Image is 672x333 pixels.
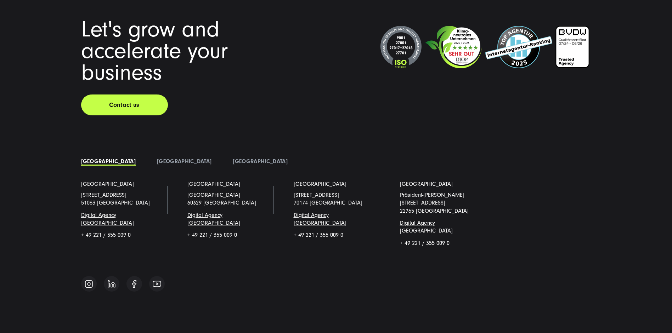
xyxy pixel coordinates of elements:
[85,280,93,288] img: Follow us on Instagram
[187,191,272,207] p: [GEOGRAPHIC_DATA] 60329 [GEOGRAPHIC_DATA]
[294,200,362,206] a: 70174 [GEOGRAPHIC_DATA]
[425,26,482,68] img: Klimaneutrales Unternehmen SUNZINET GmbH.svg
[555,26,589,68] img: BVDW-Zertifizierung-Weiß
[187,180,240,188] a: [GEOGRAPHIC_DATA]
[132,280,136,288] img: Follow us on Facebook
[81,180,134,188] a: [GEOGRAPHIC_DATA]
[81,212,134,226] a: Digital Agency [GEOGRAPHIC_DATA]
[400,180,453,188] a: [GEOGRAPHIC_DATA]
[81,17,228,85] span: Let's grow and accelerate your business
[294,212,346,226] a: Digital Agency [GEOGRAPHIC_DATA]
[400,220,453,234] a: Digital Agency [GEOGRAPHIC_DATA]
[380,26,422,69] img: ISO-Seal 2024
[108,280,115,288] img: Follow us on Linkedin
[294,231,379,239] p: + 49 221 / 355 009 0
[400,192,469,214] span: Präsident-[PERSON_NAME][STREET_ADDRESS] 22765 [GEOGRAPHIC_DATA]
[294,192,339,198] a: [STREET_ADDRESS]
[187,212,240,226] a: Digital Agency [GEOGRAPHIC_DATA]
[153,281,161,287] img: Follow us on Youtube
[400,239,485,247] p: + 49 221 / 355 009 0
[294,180,346,188] a: [GEOGRAPHIC_DATA]
[81,94,168,115] a: Contact us
[81,191,166,207] p: [STREET_ADDRESS] 51063 [GEOGRAPHIC_DATA]
[233,158,287,165] a: [GEOGRAPHIC_DATA]
[187,231,272,239] p: + 49 221 / 355 009 0
[485,26,552,68] img: Top Internetagentur und Full Service Digitalagentur SUNZINET - 2024
[81,158,136,165] a: [GEOGRAPHIC_DATA]
[81,231,166,239] p: + 49 221 / 355 009 0
[157,158,211,165] a: [GEOGRAPHIC_DATA]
